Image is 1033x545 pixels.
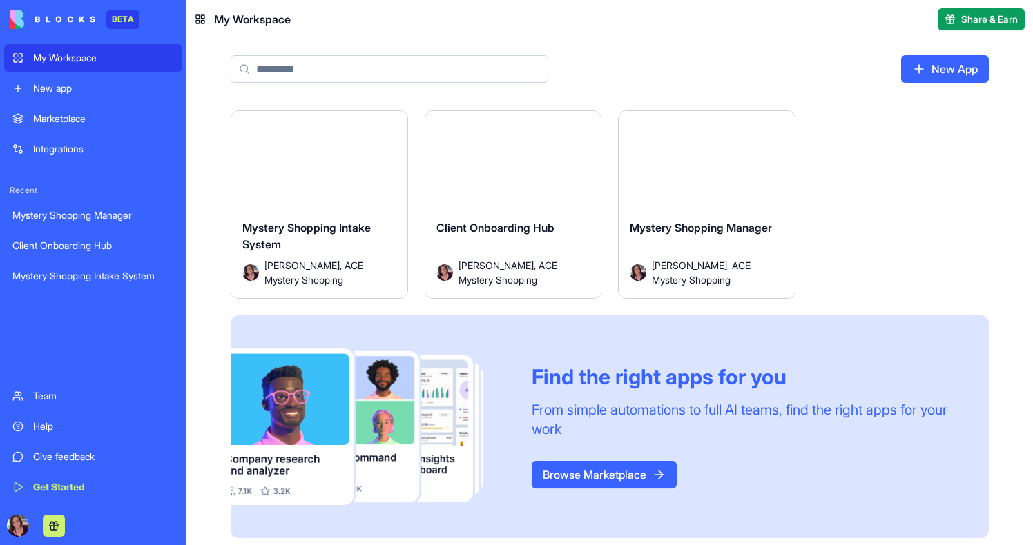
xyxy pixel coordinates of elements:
[10,10,95,29] img: logo
[630,264,646,281] img: Avatar
[4,232,182,259] a: Client Onboarding Hub
[33,389,174,403] div: Team
[33,81,174,95] div: New app
[12,239,174,252] div: Client Onboarding Hub
[901,55,989,83] a: New App
[532,461,677,488] a: Browse Marketplace
[4,443,182,470] a: Give feedback
[214,11,291,28] span: My Workspace
[425,110,602,299] a: Client Onboarding HubAvatar[PERSON_NAME], ACE Mystery Shopping
[106,10,139,29] div: BETA
[4,382,182,410] a: Team
[4,201,182,229] a: Mystery Shopping Manager
[618,110,795,299] a: Mystery Shopping ManagerAvatar[PERSON_NAME], ACE Mystery Shopping
[4,413,182,440] a: Help
[33,51,174,65] div: My Workspace
[532,364,956,389] div: Find the right apps for you
[231,110,408,299] a: Mystery Shopping Intake SystemAvatar[PERSON_NAME], ACE Mystery Shopping
[436,264,453,281] img: Avatar
[242,221,371,251] span: Mystery Shopping Intake System
[4,75,182,102] a: New app
[4,105,182,132] a: Marketplace
[7,515,29,537] img: ACg8ocIAE6wgsgHe9tMraKf-hAp8HJ_1XYJJkosSgrxIF3saiq0oh1HR=s96-c
[33,112,174,126] div: Marketplace
[630,221,772,235] span: Mystery Shopping Manager
[458,258,579,287] span: [PERSON_NAME], ACE Mystery Shopping
[12,208,174,222] div: Mystery Shopping Manager
[4,185,182,196] span: Recent
[242,264,259,281] img: Avatar
[652,258,773,287] span: [PERSON_NAME], ACE Mystery Shopping
[436,221,554,235] span: Client Onboarding Hub
[33,419,174,433] div: Help
[961,12,1018,26] span: Share & Earn
[33,450,174,464] div: Give feedback
[231,348,510,505] img: Frame_181_egmpey.png
[938,8,1025,30] button: Share & Earn
[4,44,182,72] a: My Workspace
[532,400,956,439] div: From simple automations to full AI teams, find the right apps for your work
[4,473,182,501] a: Get Started
[264,258,385,287] span: [PERSON_NAME], ACE Mystery Shopping
[4,262,182,290] a: Mystery Shopping Intake System
[4,135,182,163] a: Integrations
[10,10,139,29] a: BETA
[33,142,174,156] div: Integrations
[33,480,174,494] div: Get Started
[12,269,174,283] div: Mystery Shopping Intake System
